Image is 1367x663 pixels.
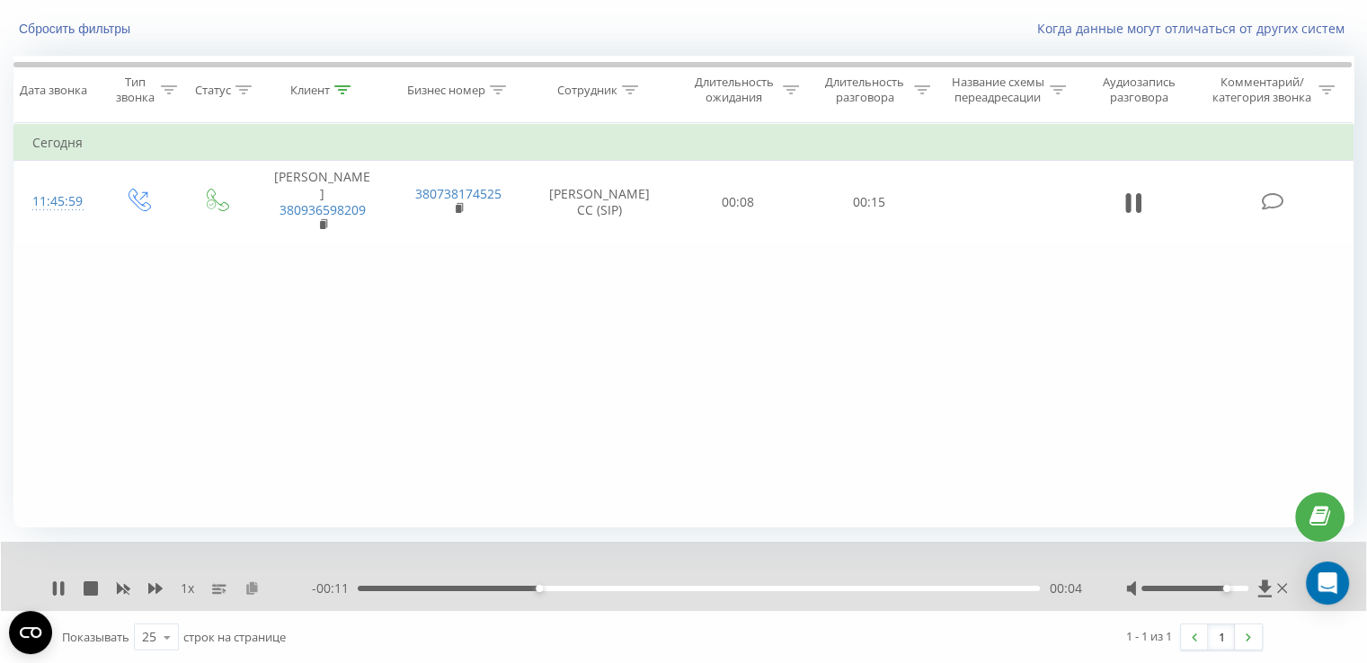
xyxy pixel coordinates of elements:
td: Сегодня [14,125,1354,161]
td: [PERSON_NAME] CC (SIP) [527,161,673,243]
div: Клиент [290,83,330,98]
div: Accessibility label [536,585,543,592]
div: Тип звонка [113,75,155,105]
span: 1 x [181,579,194,597]
div: 11:45:59 [32,184,80,219]
td: 00:15 [803,161,934,243]
a: 380936598209 [280,201,366,218]
span: Показывать [62,629,129,645]
div: Длительность разговора [820,75,910,105]
a: 380738174525 [415,185,502,202]
div: 1 - 1 из 1 [1126,627,1172,645]
div: Комментарий/категория звонка [1209,75,1314,105]
span: строк на странице [183,629,286,645]
div: Бизнес номер [407,83,485,98]
td: 00:08 [673,161,803,243]
div: Название схемы переадресации [951,75,1045,105]
div: Open Intercom Messenger [1306,561,1349,605]
a: 1 [1208,624,1235,650]
div: Длительность ожидания [689,75,779,105]
div: 25 [142,628,156,646]
div: Accessibility label [1223,585,1230,592]
span: 00:04 [1049,579,1081,597]
button: Open CMP widget [9,611,52,654]
div: Статус [195,83,231,98]
div: Сотрудник [557,83,617,98]
button: Сбросить фильтры [13,21,139,37]
div: Аудиозапись разговора [1087,75,1192,105]
td: [PERSON_NAME] [254,161,390,243]
div: Дата звонка [20,83,87,98]
a: Когда данные могут отличаться от других систем [1037,20,1354,37]
span: - 00:11 [312,579,358,597]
